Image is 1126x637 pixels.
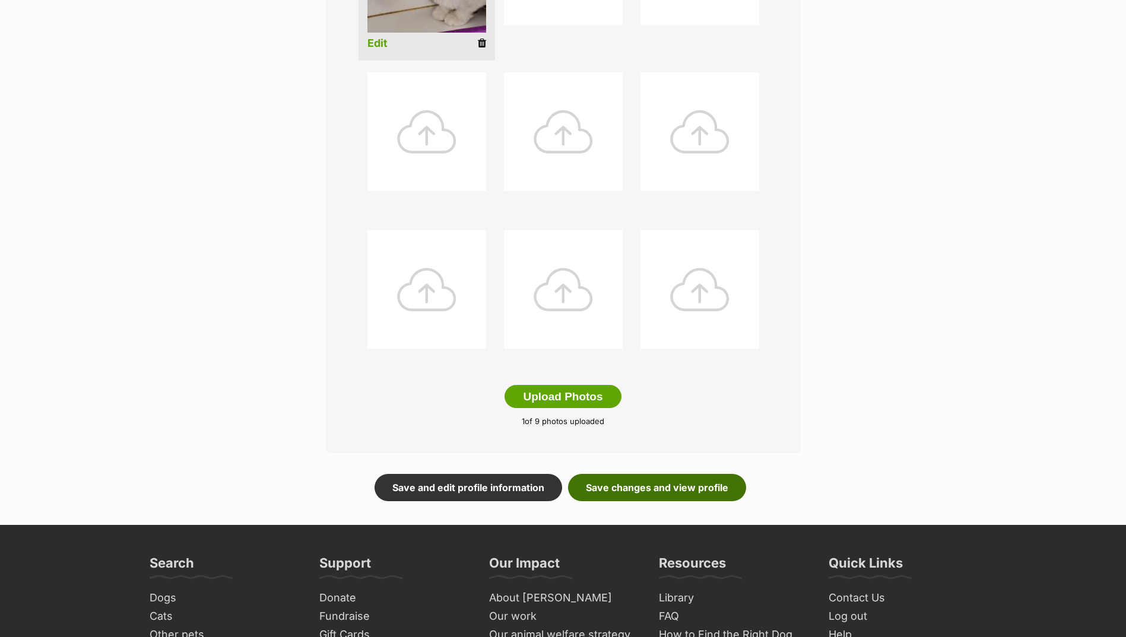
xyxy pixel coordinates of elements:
[654,607,812,626] a: FAQ
[315,589,472,607] a: Donate
[484,607,642,626] a: Our work
[319,555,371,578] h3: Support
[659,555,726,578] h3: Resources
[829,555,903,578] h3: Quick Links
[315,607,472,626] a: Fundraise
[568,474,746,501] a: Save changes and view profile
[654,589,812,607] a: Library
[375,474,562,501] a: Save and edit profile information
[824,589,982,607] a: Contact Us
[522,416,525,426] span: 1
[150,555,194,578] h3: Search
[145,589,303,607] a: Dogs
[367,37,388,50] a: Edit
[344,416,783,428] p: of 9 photos uploaded
[505,385,621,409] button: Upload Photos
[824,607,982,626] a: Log out
[484,589,642,607] a: About [PERSON_NAME]
[489,555,560,578] h3: Our Impact
[145,607,303,626] a: Cats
